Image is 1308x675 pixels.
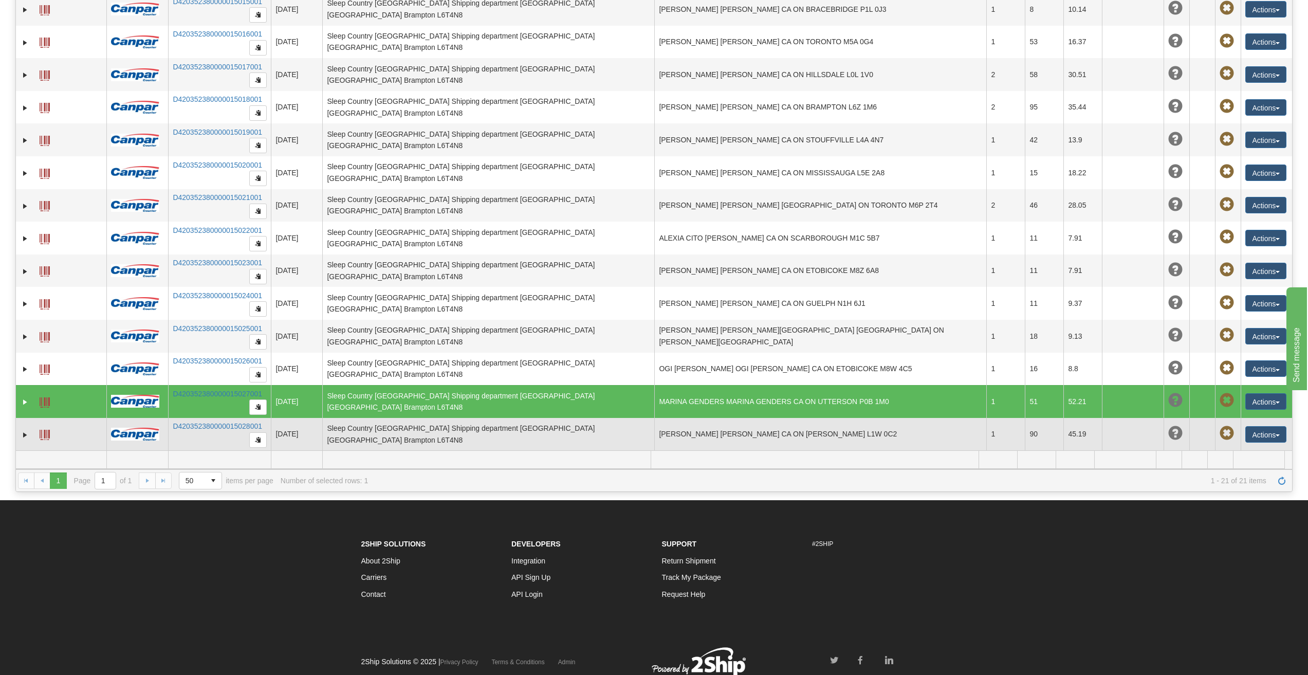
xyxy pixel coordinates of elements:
[375,477,1266,485] span: 1 - 21 of 21 items
[1245,263,1286,279] button: Actions
[111,232,159,245] img: 14 - Canpar
[271,26,322,59] td: [DATE]
[249,40,267,56] button: Copy to clipboard
[40,360,50,376] a: Label
[111,330,159,342] img: 14 - Canpar
[1025,222,1063,254] td: 11
[20,38,30,48] a: Expand
[1168,296,1183,310] span: Unknown
[249,7,267,23] button: Copy to clipboard
[249,204,267,219] button: Copy to clipboard
[20,233,30,244] a: Expand
[986,287,1025,320] td: 1
[249,399,267,415] button: Copy to clipboard
[1168,230,1183,244] span: Unknown
[1220,426,1234,441] span: Pickup Not Assigned
[322,254,654,287] td: Sleep Country [GEOGRAPHIC_DATA] Shipping department [GEOGRAPHIC_DATA] [GEOGRAPHIC_DATA] Brampton ...
[654,222,986,254] td: ALEXIA CITO [PERSON_NAME] CA ON SCARBOROUGH M1C 5B7
[1284,285,1307,390] iframe: chat widget
[1220,132,1234,147] span: Pickup Not Assigned
[986,26,1025,59] td: 1
[361,540,426,548] strong: 2Ship Solutions
[249,432,267,448] button: Copy to clipboard
[111,101,159,114] img: 14 - Canpar
[1220,328,1234,342] span: Pickup Not Assigned
[1063,385,1102,418] td: 52.21
[271,123,322,156] td: [DATE]
[322,418,654,451] td: Sleep Country [GEOGRAPHIC_DATA] Shipping department [GEOGRAPHIC_DATA] [GEOGRAPHIC_DATA] Brampton ...
[1025,385,1063,418] td: 51
[1245,99,1286,116] button: Actions
[1168,66,1183,81] span: Unknown
[1063,26,1102,59] td: 16.37
[1063,123,1102,156] td: 13.9
[20,70,30,80] a: Expand
[40,229,50,246] a: Label
[1025,58,1063,91] td: 58
[654,58,986,91] td: [PERSON_NAME] [PERSON_NAME] CA ON HILLSDALE L0L 1V0
[1245,132,1286,148] button: Actions
[20,332,30,342] a: Expand
[1025,287,1063,320] td: 11
[1168,197,1183,212] span: Unknown
[249,138,267,153] button: Copy to clipboard
[249,72,267,88] button: Copy to clipboard
[271,287,322,320] td: [DATE]
[1063,320,1102,353] td: 9.13
[1063,58,1102,91] td: 30.51
[173,128,262,136] a: D420352380000015019001
[986,91,1025,124] td: 2
[1168,328,1183,342] span: Unknown
[40,98,50,115] a: Label
[662,557,716,565] a: Return Shipment
[173,161,262,169] a: D420352380000015020001
[40,327,50,344] a: Label
[322,189,654,222] td: Sleep Country [GEOGRAPHIC_DATA] Shipping department [GEOGRAPHIC_DATA] [GEOGRAPHIC_DATA] Brampton ...
[205,472,222,489] span: select
[361,557,400,565] a: About 2Ship
[1220,393,1234,408] span: Pickup Not Assigned
[986,189,1025,222] td: 2
[1025,189,1063,222] td: 46
[249,236,267,251] button: Copy to clipboard
[40,33,50,49] a: Label
[1063,222,1102,254] td: 7.91
[249,269,267,284] button: Copy to clipboard
[1063,91,1102,124] td: 35.44
[271,58,322,91] td: [DATE]
[511,573,550,581] a: API Sign Up
[1220,230,1234,244] span: Pickup Not Assigned
[20,168,30,178] a: Expand
[40,393,50,409] a: Label
[111,297,159,310] img: 14 - Canpar
[986,320,1025,353] td: 1
[1168,361,1183,375] span: Unknown
[1245,165,1286,181] button: Actions
[249,301,267,317] button: Copy to clipboard
[1025,320,1063,353] td: 18
[1220,34,1234,48] span: Pickup Not Assigned
[986,353,1025,386] td: 1
[1168,263,1183,277] span: Unknown
[1220,66,1234,81] span: Pickup Not Assigned
[111,166,159,179] img: 14 - Canpar
[50,472,66,489] span: Page 1
[361,590,386,598] a: Contact
[173,357,262,365] a: D420352380000015026001
[173,324,262,333] a: D420352380000015025001
[1063,418,1102,451] td: 45.19
[111,428,159,441] img: 14 - Canpar
[812,541,947,548] h6: #2SHIP
[1025,26,1063,59] td: 53
[1168,99,1183,114] span: Unknown
[271,418,322,451] td: [DATE]
[1063,254,1102,287] td: 7.91
[1220,1,1234,15] span: Pickup Not Assigned
[1220,361,1234,375] span: Pickup Not Assigned
[249,105,267,121] button: Copy to clipboard
[1168,34,1183,48] span: Unknown
[654,287,986,320] td: [PERSON_NAME] [PERSON_NAME] CA ON GUELPH N1H 6J1
[322,123,654,156] td: Sleep Country [GEOGRAPHIC_DATA] Shipping department [GEOGRAPHIC_DATA] [GEOGRAPHIC_DATA] Brampton ...
[40,295,50,311] a: Label
[986,123,1025,156] td: 1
